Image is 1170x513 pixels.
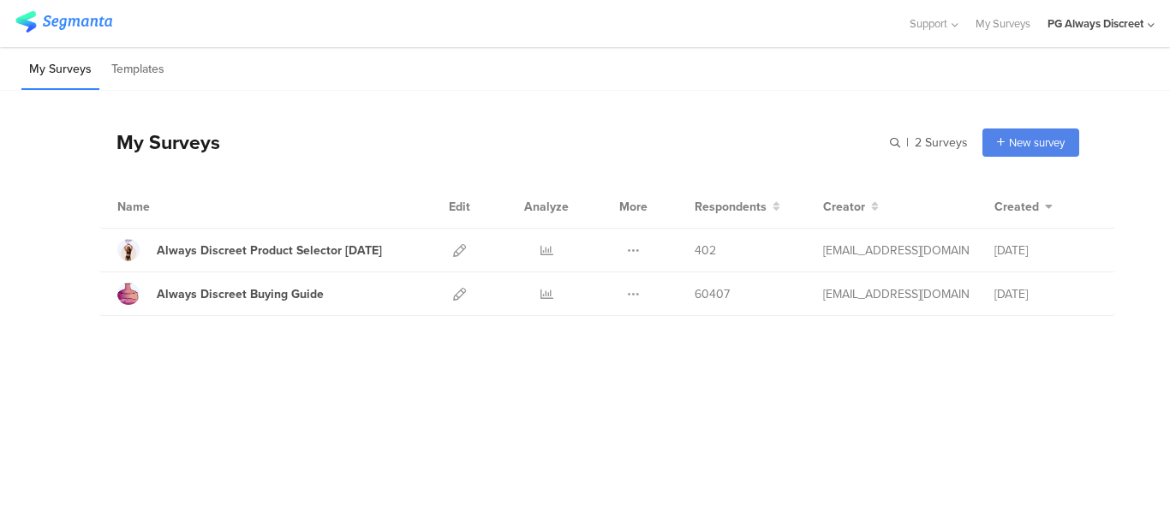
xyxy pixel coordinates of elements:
[823,198,879,216] button: Creator
[994,285,1097,303] div: [DATE]
[695,198,767,216] span: Respondents
[15,11,112,33] img: segmanta logo
[521,185,572,228] div: Analyze
[910,15,947,32] span: Support
[1048,15,1143,32] div: PG Always Discreet
[104,50,172,90] li: Templates
[994,198,1053,216] button: Created
[1009,134,1065,151] span: New survey
[994,242,1097,259] div: [DATE]
[695,242,716,259] span: 402
[615,185,652,228] div: More
[695,285,730,303] span: 60407
[823,285,969,303] div: talia@segmanta.com
[695,198,780,216] button: Respondents
[904,134,911,152] span: |
[157,285,324,303] div: Always Discreet Buying Guide
[117,239,382,261] a: Always Discreet Product Selector [DATE]
[117,283,324,305] a: Always Discreet Buying Guide
[994,198,1039,216] span: Created
[99,128,220,157] div: My Surveys
[157,242,382,259] div: Always Discreet Product Selector June 2024
[117,198,220,216] div: Name
[915,134,968,152] span: 2 Surveys
[21,50,99,90] li: My Surveys
[823,242,969,259] div: eliran@segmanta.com
[823,198,865,216] span: Creator
[441,185,478,228] div: Edit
